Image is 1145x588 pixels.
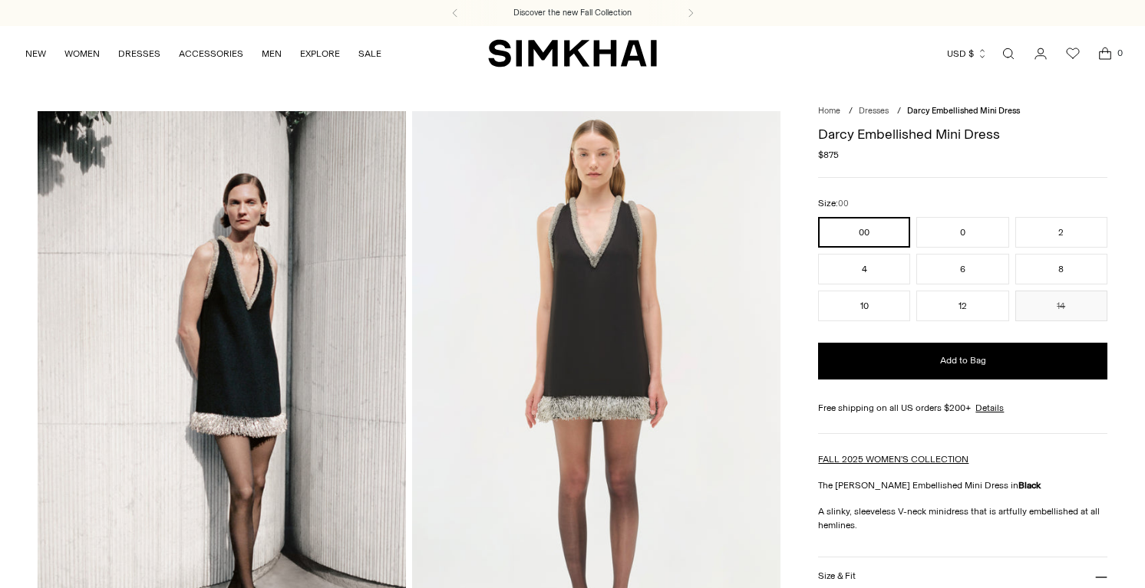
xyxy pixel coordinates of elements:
[916,254,1008,284] button: 6
[1113,46,1127,60] span: 0
[1015,254,1107,284] button: 8
[818,196,849,211] label: Size:
[818,127,1107,141] h1: Darcy Embellished Mini Dress
[488,38,657,68] a: SIMKHAI
[818,343,1107,379] button: Add to Bag
[818,478,1107,492] p: The [PERSON_NAME] Embellished Mini Dress in
[513,7,632,19] a: Discover the new Fall Collection
[940,354,986,367] span: Add to Bag
[897,105,901,118] div: /
[179,37,243,71] a: ACCESSORIES
[25,37,46,71] a: NEW
[1025,38,1056,69] a: Go to the account page
[916,291,1008,321] button: 12
[818,401,1107,415] div: Free shipping on all US orders $200+
[975,401,1004,415] a: Details
[1015,291,1107,321] button: 14
[262,37,282,71] a: MEN
[993,38,1024,69] a: Open search modal
[818,571,855,581] h3: Size & Fit
[1018,480,1041,491] strong: Black
[859,106,889,116] a: Dresses
[818,291,910,321] button: 10
[1090,38,1120,69] a: Open cart modal
[818,148,839,162] span: $875
[916,217,1008,248] button: 0
[818,504,1107,532] p: A slinky, sleeveless V-neck minidress that is artfully embellished at all hemlines.
[838,199,849,209] span: 00
[818,106,840,116] a: Home
[118,37,160,71] a: DRESSES
[1015,217,1107,248] button: 2
[818,217,910,248] button: 00
[300,37,340,71] a: EXPLORE
[818,454,968,465] a: FALL 2025 WOMEN'S COLLECTION
[64,37,100,71] a: WOMEN
[1058,38,1088,69] a: Wishlist
[818,254,910,284] button: 4
[947,37,988,71] button: USD $
[849,105,853,118] div: /
[907,106,1020,116] span: Darcy Embellished Mini Dress
[818,105,1107,118] nav: breadcrumbs
[358,37,381,71] a: SALE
